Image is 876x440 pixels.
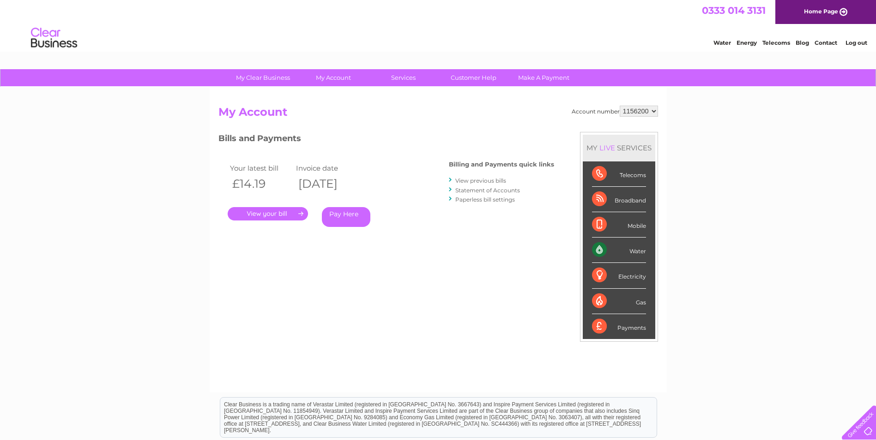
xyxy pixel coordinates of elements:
[220,5,657,45] div: Clear Business is a trading name of Verastar Limited (registered in [GEOGRAPHIC_DATA] No. 3667643...
[449,161,554,168] h4: Billing and Payments quick links
[737,39,757,46] a: Energy
[435,69,512,86] a: Customer Help
[592,187,646,212] div: Broadband
[572,106,658,117] div: Account number
[796,39,809,46] a: Blog
[225,69,301,86] a: My Clear Business
[295,69,371,86] a: My Account
[228,162,294,174] td: Your latest bill
[592,263,646,288] div: Electricity
[30,24,78,52] img: logo.png
[592,289,646,314] div: Gas
[762,39,790,46] a: Telecoms
[218,132,554,148] h3: Bills and Payments
[592,161,646,187] div: Telecoms
[455,187,520,194] a: Statement of Accounts
[713,39,731,46] a: Water
[455,196,515,203] a: Paperless bill settings
[455,177,506,184] a: View previous bills
[218,106,658,123] h2: My Account
[322,207,370,227] a: Pay Here
[294,174,360,193] th: [DATE]
[583,135,655,161] div: MY SERVICES
[815,39,837,46] a: Contact
[365,69,441,86] a: Services
[228,174,294,193] th: £14.19
[592,212,646,238] div: Mobile
[228,207,308,220] a: .
[294,162,360,174] td: Invoice date
[846,39,867,46] a: Log out
[506,69,582,86] a: Make A Payment
[592,314,646,339] div: Payments
[598,143,617,152] div: LIVE
[702,5,766,16] a: 0333 014 3131
[592,238,646,263] div: Water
